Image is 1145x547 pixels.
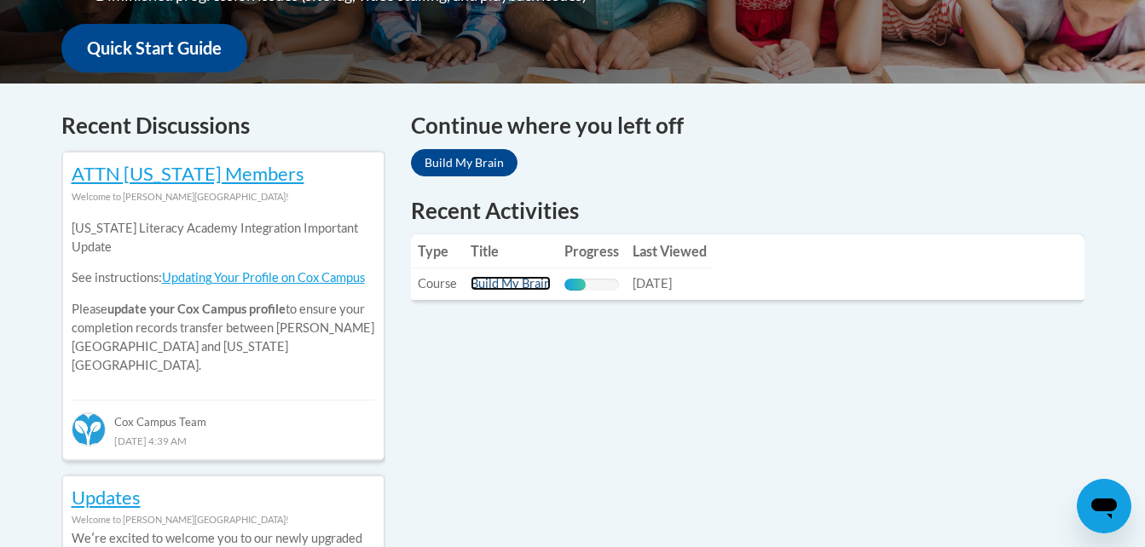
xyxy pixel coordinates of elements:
[1077,479,1131,533] iframe: Button to launch messaging window
[72,206,375,388] div: Please to ensure your completion records transfer between [PERSON_NAME][GEOGRAPHIC_DATA] and [US_...
[61,24,247,72] a: Quick Start Guide
[72,187,375,206] div: Welcome to [PERSON_NAME][GEOGRAPHIC_DATA]!
[72,219,375,256] p: [US_STATE] Literacy Academy Integration Important Update
[558,234,626,268] th: Progress
[471,276,551,291] a: Build My Brain
[72,486,141,509] a: Updates
[72,412,106,446] img: Cox Campus Team
[61,109,385,142] h4: Recent Discussions
[72,431,375,450] div: [DATE] 4:39 AM
[162,270,365,285] a: Updating Your Profile on Cox Campus
[626,234,714,268] th: Last Viewed
[411,109,1084,142] h4: Continue where you left off
[72,400,375,430] div: Cox Campus Team
[464,234,558,268] th: Title
[72,510,375,529] div: Welcome to [PERSON_NAME][GEOGRAPHIC_DATA]!
[564,279,587,291] div: Progress, %
[72,268,375,287] p: See instructions:
[411,195,1084,226] h1: Recent Activities
[411,149,518,176] a: Build My Brain
[411,234,464,268] th: Type
[72,162,304,185] a: ATTN [US_STATE] Members
[418,276,457,291] span: Course
[107,302,286,316] b: update your Cox Campus profile
[633,276,672,291] span: [DATE]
